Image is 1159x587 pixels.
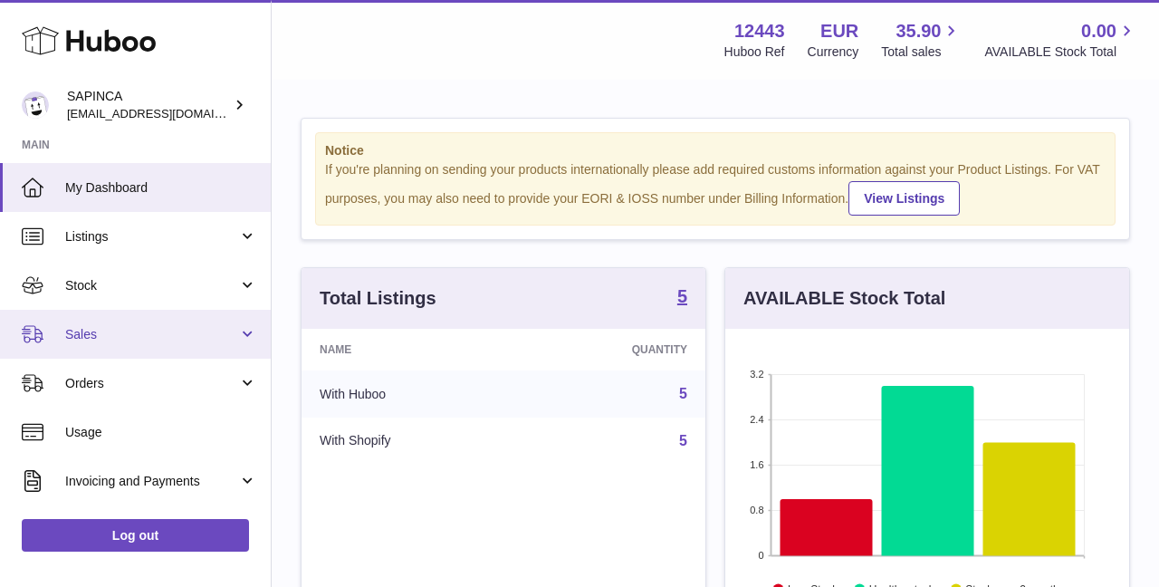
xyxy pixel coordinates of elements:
[320,286,436,311] h3: Total Listings
[65,228,238,245] span: Listings
[750,414,763,425] text: 2.4
[984,43,1137,61] span: AVAILABLE Stock Total
[881,43,962,61] span: Total sales
[65,424,257,441] span: Usage
[65,277,238,294] span: Stock
[734,19,785,43] strong: 12443
[302,418,519,465] td: With Shopify
[302,329,519,370] th: Name
[519,329,705,370] th: Quantity
[65,179,257,197] span: My Dashboard
[750,369,763,380] text: 3.2
[677,287,687,305] strong: 5
[67,106,266,120] span: [EMAIL_ADDRESS][DOMAIN_NAME]
[750,505,763,515] text: 0.8
[325,142,1106,159] strong: Notice
[65,326,238,343] span: Sales
[22,519,249,552] a: Log out
[750,459,763,470] text: 1.6
[881,19,962,61] a: 35.90 Total sales
[325,161,1106,216] div: If you're planning on sending your products internationally please add required customs informati...
[896,19,941,43] span: 35.90
[679,433,687,448] a: 5
[65,473,238,490] span: Invoicing and Payments
[677,287,687,309] a: 5
[808,43,859,61] div: Currency
[724,43,785,61] div: Huboo Ref
[848,181,960,216] a: View Listings
[743,286,945,311] h3: AVAILABLE Stock Total
[302,370,519,418] td: With Huboo
[65,375,238,392] span: Orders
[820,19,858,43] strong: EUR
[679,386,687,401] a: 5
[758,550,763,561] text: 0
[1081,19,1116,43] span: 0.00
[22,91,49,119] img: info@sapinca.com
[984,19,1137,61] a: 0.00 AVAILABLE Stock Total
[67,88,230,122] div: SAPINCA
